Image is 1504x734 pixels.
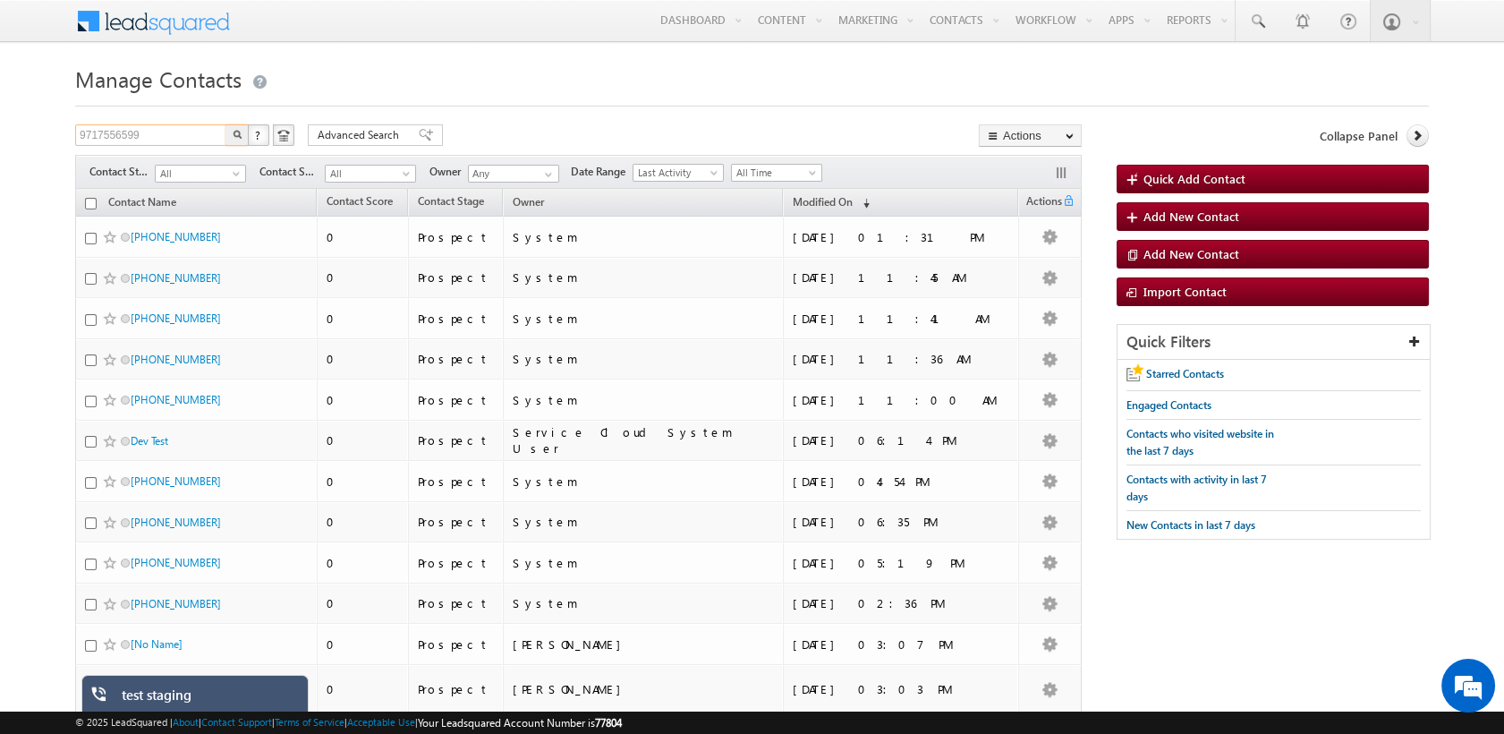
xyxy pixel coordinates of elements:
div: 0 [327,474,400,490]
div: Prospect [418,351,495,367]
div: [DATE] 11:36 AM [793,351,1010,367]
a: [No Name] [131,637,183,651]
div: System [513,311,759,327]
div: [DATE] 03:03 PM [793,681,1010,697]
span: All [326,166,411,182]
span: Engaged Contacts [1126,398,1211,412]
span: All Time [732,165,817,181]
a: Terms of Service [275,716,344,728]
div: Prospect [418,432,495,448]
div: Prospect [418,311,495,327]
span: Modified On [793,195,853,209]
a: [PHONE_NUMBER] [131,353,221,366]
div: 0 [327,595,400,611]
span: © 2025 LeadSquared | | | | | [75,714,622,731]
div: System [513,229,759,245]
span: (sorted descending) [855,196,870,210]
div: Prospect [418,229,495,245]
div: 0 [327,636,400,653]
div: 0 [327,681,400,697]
input: Type to Search [468,165,559,183]
span: Last Activity [633,165,718,181]
span: All [156,166,241,182]
div: Prospect [418,392,495,408]
span: Contact Stage [89,164,155,180]
div: [DATE] 02:36 PM [793,595,1010,611]
a: All [155,165,246,183]
a: Dev Test [131,434,168,448]
div: [DATE] 11:45 AM [793,269,1010,286]
a: [PHONE_NUMBER] [131,271,221,285]
span: Contacts who visited website in the last 7 days [1126,427,1274,457]
div: Prospect [418,681,495,697]
a: All [325,165,416,183]
span: ? [255,127,263,142]
span: Owner [429,164,468,180]
div: 0 [327,229,400,245]
span: Starred Contacts [1146,367,1224,380]
div: System [513,269,759,286]
div: System [513,595,759,611]
div: 0 [327,311,400,327]
div: [DATE] 04:54 PM [793,474,1010,490]
button: Actions [979,124,1082,147]
span: Manage Contacts [75,64,242,93]
a: [PHONE_NUMBER] [131,312,221,325]
img: Search [233,130,242,139]
div: 0 [327,555,400,571]
div: [DATE] 01:31 PM [793,229,1010,245]
div: test staging [122,687,295,712]
a: Contact Name [99,192,185,216]
div: Quick Filters [1117,325,1430,360]
div: 0 [327,351,400,367]
div: 0 [327,392,400,408]
div: [DATE] 11:00 AM [793,392,1010,408]
div: [DATE] 06:14 PM [793,432,1010,448]
a: [PHONE_NUMBER] [131,474,221,488]
span: New Contacts in last 7 days [1126,518,1255,532]
a: [PHONE_NUMBER] [131,393,221,406]
a: All Time [731,164,822,182]
div: 0 [327,432,400,448]
div: System [513,474,759,490]
div: Prospect [418,555,495,571]
a: Last Activity [633,164,724,182]
a: About [173,716,199,728]
div: Prospect [418,514,495,530]
div: System [513,555,759,571]
div: Prospect [418,269,495,286]
div: Prospect [418,474,495,490]
div: 0 [327,514,400,530]
div: Prospect [418,595,495,611]
input: Check all records [85,198,97,209]
div: System [513,351,759,367]
span: Actions [1019,192,1062,215]
div: [PERSON_NAME] [513,636,759,653]
a: [PHONE_NUMBER] [131,516,221,529]
a: Modified On (sorted descending) [784,192,879,215]
a: [PHONE_NUMBER] [131,230,221,243]
span: Add New Contact [1143,209,1239,224]
span: Contact Score [327,194,393,208]
span: Contact Source [259,164,325,180]
button: ? [248,124,269,146]
div: System [513,392,759,408]
div: [DATE] 03:07 PM [793,636,1010,653]
div: [DATE] 05:19 PM [793,555,1010,571]
span: Import Contact [1143,284,1227,299]
div: [DATE] 11:41 AM [793,311,1010,327]
a: Contact Support [201,716,272,728]
span: Owner [513,195,544,209]
span: Collapse Panel [1320,128,1398,144]
a: [PHONE_NUMBER] [131,556,221,569]
div: [DATE] 06:35 PM [793,514,1010,530]
span: 77804 [595,716,622,730]
span: Contact Stage [418,194,484,208]
span: Add New Contact [1143,246,1239,261]
a: Show All Items [535,166,557,183]
span: Advanced Search [318,127,404,143]
div: [PERSON_NAME] [513,681,759,697]
a: Contact Stage [409,192,493,215]
div: 0 [327,269,400,286]
a: Contact Score [318,192,402,215]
